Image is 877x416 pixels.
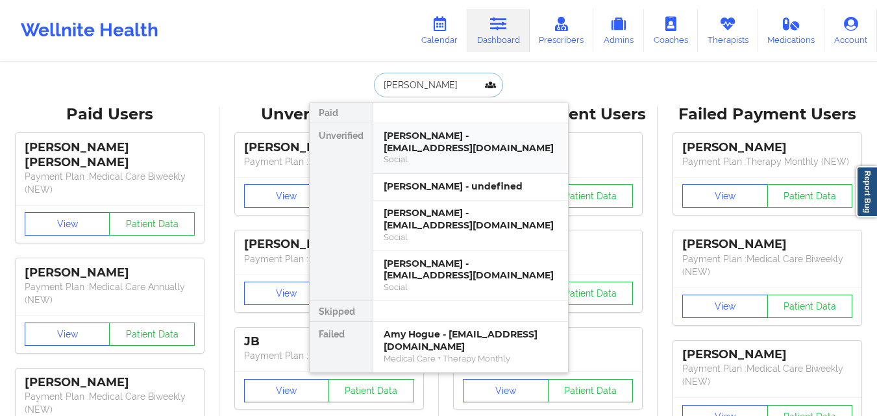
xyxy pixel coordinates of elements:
div: [PERSON_NAME] - [EMAIL_ADDRESS][DOMAIN_NAME] [384,207,558,231]
a: Dashboard [467,9,530,52]
button: View [244,184,330,208]
div: Failed Payment Users [667,104,868,125]
div: Paid [310,103,373,123]
a: Prescribers [530,9,594,52]
div: Social [384,282,558,293]
p: Payment Plan : Unmatched Plan [244,349,414,362]
button: Patient Data [109,323,195,346]
div: Amy Hogue - [EMAIL_ADDRESS][DOMAIN_NAME] [384,328,558,352]
p: Payment Plan : Medical Care Biweekly (NEW) [25,170,195,196]
a: Calendar [412,9,467,52]
div: Paid Users [9,104,210,125]
div: [PERSON_NAME] [682,140,852,155]
p: Payment Plan : Unmatched Plan [244,252,414,265]
p: Payment Plan : Therapy Monthly (NEW) [682,155,852,168]
button: View [244,282,330,305]
a: Admins [593,9,644,52]
button: Patient Data [328,379,414,402]
div: [PERSON_NAME] [244,237,414,252]
div: JB [244,334,414,349]
a: Therapists [698,9,758,52]
button: View [25,323,110,346]
div: [PERSON_NAME] [PERSON_NAME] [25,140,195,170]
p: Payment Plan : Medical Care Biweekly (NEW) [682,252,852,278]
div: Medical Care + Therapy Monthly [384,353,558,364]
div: [PERSON_NAME] - undefined [384,180,558,193]
div: [PERSON_NAME] [682,347,852,362]
div: [PERSON_NAME] - [EMAIL_ADDRESS][DOMAIN_NAME] [384,130,558,154]
button: Patient Data [767,184,853,208]
div: Skipped [310,301,373,322]
div: [PERSON_NAME] - [EMAIL_ADDRESS][DOMAIN_NAME] [384,258,558,282]
a: Coaches [644,9,698,52]
button: Patient Data [109,212,195,236]
button: Patient Data [548,282,634,305]
p: Payment Plan : Medical Care Biweekly (NEW) [25,390,195,416]
a: Report Bug [856,166,877,217]
button: Patient Data [767,295,853,318]
div: Failed [310,322,373,373]
p: Payment Plan : Unmatched Plan [244,155,414,168]
div: [PERSON_NAME] [244,140,414,155]
button: Patient Data [548,379,634,402]
div: Unverified [310,123,373,301]
p: Payment Plan : Medical Care Biweekly (NEW) [682,362,852,388]
div: [PERSON_NAME] [25,375,195,390]
div: [PERSON_NAME] [682,237,852,252]
a: Account [824,9,877,52]
button: View [463,379,549,402]
button: View [682,295,768,318]
div: Social [384,232,558,243]
a: Medications [758,9,825,52]
button: Patient Data [548,184,634,208]
button: View [682,184,768,208]
p: Payment Plan : Medical Care Annually (NEW) [25,280,195,306]
div: [PERSON_NAME] [25,265,195,280]
div: Unverified Users [229,104,430,125]
button: View [244,379,330,402]
div: Social [384,154,558,165]
button: View [25,212,110,236]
